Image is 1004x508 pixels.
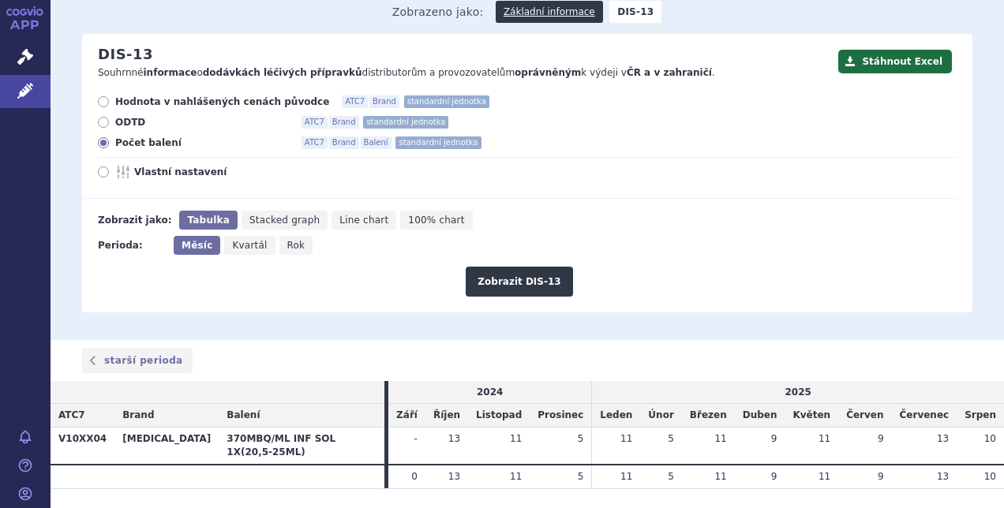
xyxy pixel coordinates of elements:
[114,428,219,465] th: [MEDICAL_DATA]
[496,1,603,23] a: Základní informace
[182,240,212,251] span: Měsíc
[592,404,641,428] td: Leden
[448,433,460,444] span: 13
[342,95,368,108] span: ATC7
[838,50,952,73] button: Stáhnout Excel
[98,211,171,230] div: Zobrazit jako:
[329,136,359,149] span: Brand
[668,433,674,444] span: 5
[892,404,957,428] td: Červenec
[592,381,1004,404] td: 2025
[578,433,584,444] span: 5
[937,471,949,482] span: 13
[51,428,114,465] th: V10XX04
[287,240,305,251] span: Rok
[640,404,681,428] td: Únor
[984,433,996,444] span: 10
[515,67,581,78] strong: oprávněným
[425,404,468,428] td: Říjen
[115,136,289,149] span: Počet balení
[395,136,481,149] span: standardní jednotka
[466,267,572,297] button: Zobrazit DIS-13
[58,409,85,420] span: ATC7
[620,471,632,482] span: 11
[878,433,884,444] span: 9
[714,433,726,444] span: 11
[838,404,891,428] td: Červen
[392,1,484,23] span: Zobrazeno jako:
[122,409,154,420] span: Brand
[249,215,320,226] span: Stacked graph
[98,236,166,255] div: Perioda:
[361,136,391,149] span: Balení
[771,471,777,482] span: 9
[785,404,838,428] td: Květen
[620,433,632,444] span: 11
[144,67,197,78] strong: informace
[984,471,996,482] span: 10
[329,116,359,129] span: Brand
[819,471,830,482] span: 11
[369,95,399,108] span: Brand
[227,409,260,420] span: Balení
[302,136,328,149] span: ATC7
[187,215,229,226] span: Tabulka
[302,116,328,129] span: ATC7
[82,348,193,373] a: starší perioda
[98,46,153,63] h2: DIS-13
[530,404,592,428] td: Prosinec
[339,215,388,226] span: Line chart
[203,67,362,78] strong: dodávkách léčivých přípravků
[578,471,584,482] span: 5
[219,428,384,465] th: 370MBQ/ML INF SOL 1X(20,5-25ML)
[510,471,522,482] span: 11
[682,404,735,428] td: Březen
[414,433,418,444] span: -
[411,471,418,482] span: 0
[937,433,949,444] span: 13
[819,433,830,444] span: 11
[771,433,777,444] span: 9
[408,215,464,226] span: 100% chart
[388,381,592,404] td: 2024
[115,116,289,129] span: ODTD
[878,471,884,482] span: 9
[668,471,674,482] span: 5
[134,166,308,178] span: Vlastní nastavení
[115,95,329,108] span: Hodnota v nahlášených cenách původce
[627,67,712,78] strong: ČR a v zahraničí
[735,404,785,428] td: Duben
[714,471,726,482] span: 11
[468,404,530,428] td: Listopad
[388,404,425,428] td: Září
[404,95,489,108] span: standardní jednotka
[609,1,661,23] strong: DIS-13
[510,433,522,444] span: 11
[98,66,830,80] p: Souhrnné o distributorům a provozovatelům k výdeji v .
[448,471,460,482] span: 13
[957,404,1004,428] td: Srpen
[232,240,267,251] span: Kvartál
[363,116,448,129] span: standardní jednotka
